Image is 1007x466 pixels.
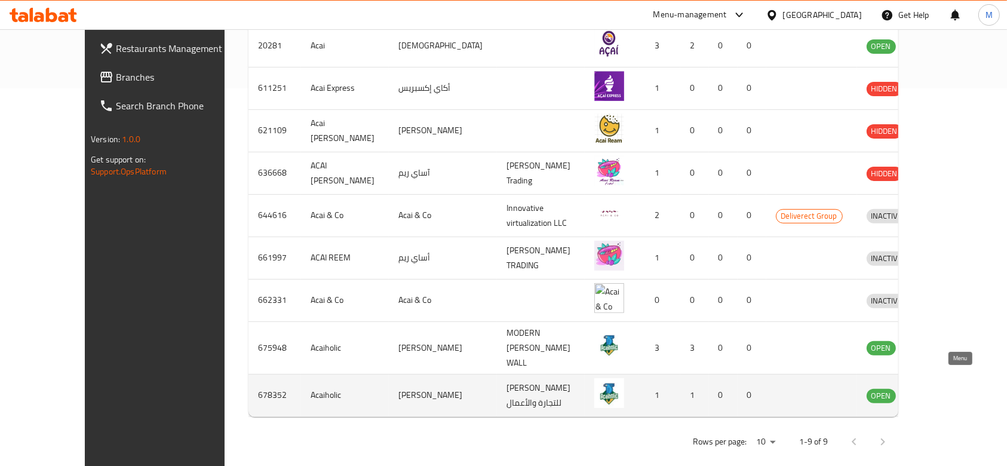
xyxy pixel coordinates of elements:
td: Acai & Co [301,194,389,237]
td: 3 [638,321,680,374]
td: [PERSON_NAME] Trading [497,152,585,194]
td: [PERSON_NAME] TRADING [497,237,585,279]
td: 0 [709,67,738,109]
td: 0 [680,194,709,237]
td: [PERSON_NAME] [389,374,497,416]
td: 1 [638,152,680,194]
span: HIDDEN [867,124,902,138]
td: 3 [680,321,709,374]
td: 2 [638,194,680,237]
td: 3 [638,24,680,67]
div: HIDDEN [867,124,902,139]
td: 0 [738,279,766,321]
td: 0 [680,237,709,279]
table: enhanced table [248,2,963,416]
td: [PERSON_NAME] [389,321,497,374]
div: Rows per page: [751,433,780,451]
td: 0 [709,109,738,152]
td: 0 [738,109,766,152]
a: Restaurants Management [90,34,253,63]
td: 611251 [248,67,301,109]
img: ACAI REEM [594,241,624,271]
td: 636668 [248,152,301,194]
span: Search Branch Phone [116,99,244,113]
td: 661997 [248,237,301,279]
td: 621109 [248,109,301,152]
span: OPEN [867,341,896,355]
td: 0 [680,152,709,194]
td: [PERSON_NAME] للتجارة والأعمال [497,374,585,416]
td: 0 [709,321,738,374]
span: Get support on: [91,152,146,167]
td: 0 [738,237,766,279]
td: 0 [709,152,738,194]
td: 0 [738,374,766,416]
span: 1.0.0 [122,131,140,147]
td: 0 [738,24,766,67]
td: MODERN [PERSON_NAME] WALL [497,321,585,374]
a: Support.OpsPlatform [91,164,167,179]
td: 1 [638,67,680,109]
div: [GEOGRAPHIC_DATA] [783,8,862,22]
img: Acaiholic [594,330,624,360]
p: Rows per page: [693,434,747,449]
span: Restaurants Management [116,41,244,56]
span: M [985,8,993,22]
span: Deliverect Group [776,209,842,223]
img: Acai Ream [594,114,624,143]
img: Acai & Co [594,283,624,313]
td: 2 [680,24,709,67]
p: 1-9 of 9 [799,434,828,449]
td: 0 [709,237,738,279]
span: OPEN [867,389,896,403]
td: 20281 [248,24,301,67]
td: Acai Express [301,67,389,109]
td: آساي ريم [389,152,497,194]
span: Branches [116,70,244,84]
td: [PERSON_NAME] [389,109,497,152]
td: 678352 [248,374,301,416]
td: 0 [738,321,766,374]
td: 1 [638,237,680,279]
td: 1 [680,374,709,416]
td: 675948 [248,321,301,374]
td: Acai & Co [389,194,497,237]
td: Acai [301,24,389,67]
div: HIDDEN [867,167,902,181]
td: 0 [680,279,709,321]
td: أكاي إكسبريس [389,67,497,109]
img: ACAI REAM [594,156,624,186]
td: ACAI REEM [301,237,389,279]
td: 0 [709,374,738,416]
td: 0 [738,67,766,109]
td: أساي ريم [389,237,497,279]
img: Acaiholic [594,378,624,408]
td: 0 [709,24,738,67]
td: 0 [738,194,766,237]
td: 0 [709,279,738,321]
td: Acai & Co [389,279,497,321]
span: HIDDEN [867,82,902,96]
td: 0 [638,279,680,321]
td: ACAI [PERSON_NAME] [301,152,389,194]
div: OPEN [867,39,896,54]
a: Branches [90,63,253,91]
img: Acai Express [594,71,624,101]
img: Acai & Co [594,198,624,228]
td: 0 [680,67,709,109]
span: INACTIVE [867,252,907,265]
span: INACTIVE [867,209,907,223]
img: Acai [594,29,624,59]
td: 0 [709,194,738,237]
td: Innovative virtualization LLC [497,194,585,237]
td: Acaiholic [301,321,389,374]
td: [DEMOGRAPHIC_DATA] [389,24,497,67]
td: 1 [638,109,680,152]
span: INACTIVE [867,294,907,308]
td: Acai [PERSON_NAME] [301,109,389,152]
span: HIDDEN [867,167,902,180]
span: Version: [91,131,120,147]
